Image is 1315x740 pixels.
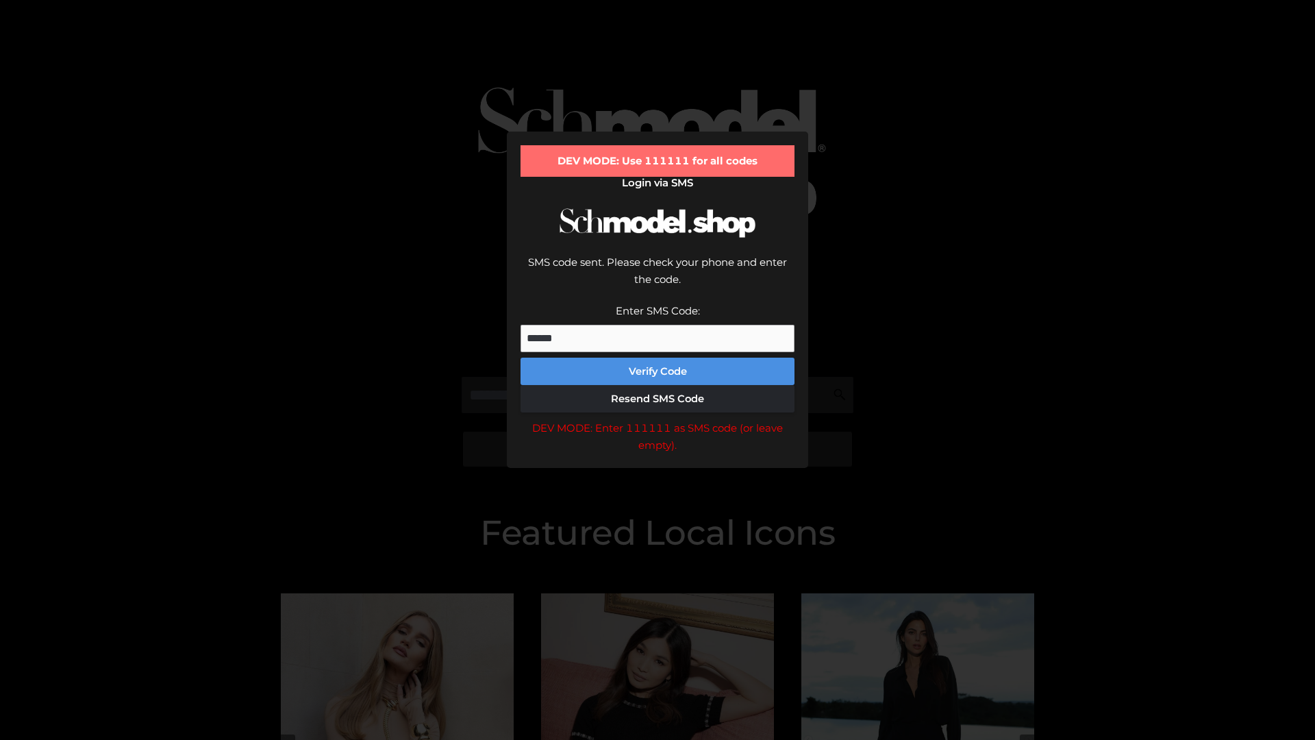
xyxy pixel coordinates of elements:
div: DEV MODE: Use 111111 for all codes [521,145,794,177]
img: Schmodel Logo [555,196,760,250]
div: DEV MODE: Enter 111111 as SMS code (or leave empty). [521,419,794,454]
button: Verify Code [521,358,794,385]
h2: Login via SMS [521,177,794,189]
div: SMS code sent. Please check your phone and enter the code. [521,254,794,302]
button: Resend SMS Code [521,385,794,412]
label: Enter SMS Code: [616,304,700,317]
